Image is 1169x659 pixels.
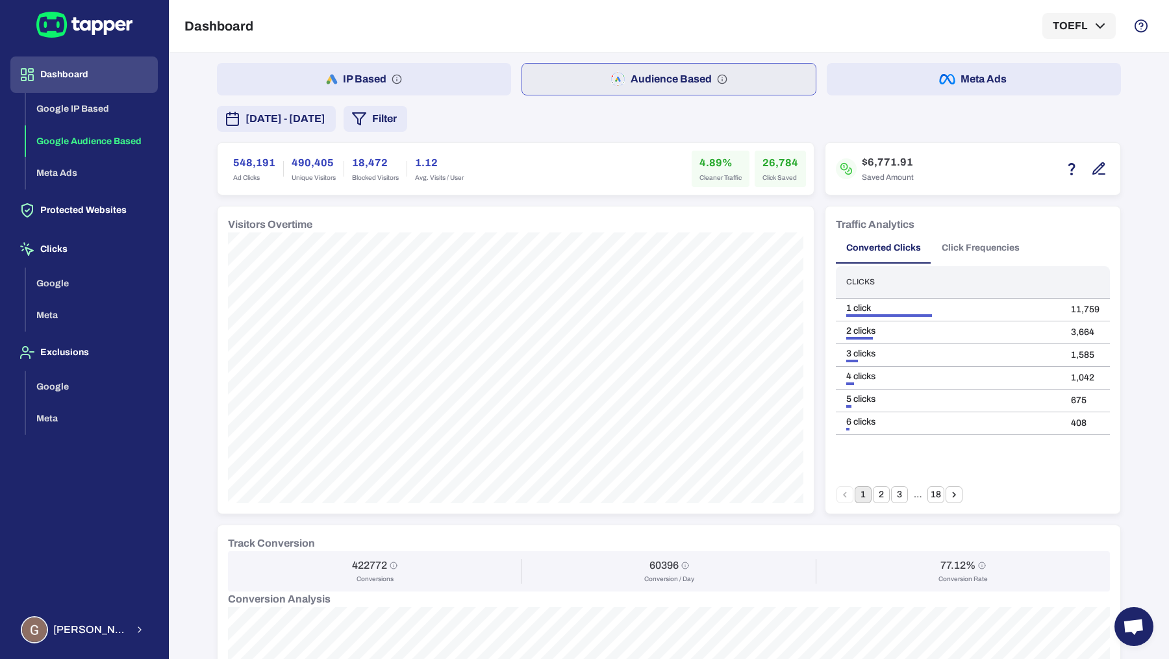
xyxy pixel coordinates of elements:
h6: 548,191 [233,155,275,171]
button: page 1 [855,486,872,503]
span: Blocked Visitors [352,173,399,182]
div: 4 clicks [846,371,1050,382]
span: Saved Amount [862,173,914,183]
th: Clicks [836,266,1061,298]
div: 6 clicks [846,416,1050,428]
h6: 490,405 [292,155,336,171]
div: Open chat [1114,607,1153,646]
button: Google IP Based [26,93,158,125]
div: 1 click [846,303,1050,314]
button: Google [26,267,158,300]
button: Guillaume Lebelle[PERSON_NAME] Lebelle [10,611,158,649]
svg: IP based: Search, Display, and Shopping. [392,74,402,84]
h6: 77.12% [940,559,975,572]
a: Dashboard [10,68,158,79]
td: 1,042 [1061,366,1110,389]
td: 11,759 [1061,298,1110,321]
h6: Visitors Overtime [228,217,312,232]
button: Estimation based on the quantity of invalid click x cost-per-click. [1061,158,1083,180]
td: 408 [1061,412,1110,434]
a: Protected Websites [10,204,158,215]
a: Google [26,277,158,288]
button: Google Audience Based [26,125,158,158]
button: Google [26,371,158,403]
svg: Conversions [390,562,397,569]
span: Avg. Visits / User [415,173,464,182]
button: Meta [26,299,158,332]
button: Clicks [10,231,158,267]
span: [DATE] - [DATE] [245,111,325,127]
button: [DATE] - [DATE] [217,106,336,132]
div: … [909,489,926,501]
span: Conversion / Day [644,575,694,584]
span: Cleaner Traffic [699,173,742,182]
h6: 60396 [649,559,679,572]
h6: 4.89% [699,155,742,171]
button: Filter [344,106,407,132]
button: Protected Websites [10,192,158,229]
nav: pagination navigation [836,486,963,503]
a: Exclusions [10,346,158,357]
h6: 26,784 [762,155,798,171]
h6: 422772 [352,559,387,572]
h6: Traffic Analytics [836,217,914,232]
button: Click Frequencies [931,232,1030,264]
a: Meta [26,309,158,320]
td: 675 [1061,389,1110,412]
button: Meta [26,403,158,435]
button: Go to page 2 [873,486,890,503]
button: Meta Ads [26,157,158,190]
h6: $6,771.91 [862,155,914,170]
h6: Track Conversion [228,536,315,551]
a: Google [26,380,158,391]
a: Meta Ads [26,167,158,178]
a: Google Audience Based [26,134,158,145]
button: TOEFL [1042,13,1116,39]
button: Go to next page [946,486,962,503]
h6: 1.12 [415,155,464,171]
span: Conversions [357,575,394,584]
a: Meta [26,412,158,423]
span: Ad Clicks [233,173,275,182]
td: 3,664 [1061,321,1110,343]
button: Audience Based [522,63,817,95]
span: Unique Visitors [292,173,336,182]
button: Dashboard [10,56,158,93]
h6: Conversion Analysis [228,591,1110,607]
svg: Audience based: Search, Display, Shopping, Video Performance Max, Demand Generation [717,74,727,84]
svg: Conversion Rate [978,562,986,569]
h5: Dashboard [184,18,253,34]
img: Guillaume Lebelle [22,617,47,642]
td: 1,585 [1061,343,1110,366]
h6: 18,472 [352,155,399,171]
button: Exclusions [10,334,158,371]
button: IP Based [217,63,511,95]
div: 3 clicks [846,348,1050,360]
span: [PERSON_NAME] Lebelle [53,623,127,636]
div: 2 clicks [846,325,1050,337]
a: Clicks [10,243,158,254]
button: Go to page 18 [927,486,944,503]
button: Go to page 3 [891,486,908,503]
a: Google IP Based [26,103,158,114]
div: 5 clicks [846,393,1050,405]
svg: Conversion / Day [681,562,689,569]
span: Conversion Rate [938,575,988,584]
button: Converted Clicks [836,232,931,264]
button: Meta Ads [827,63,1121,95]
span: Click Saved [762,173,798,182]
